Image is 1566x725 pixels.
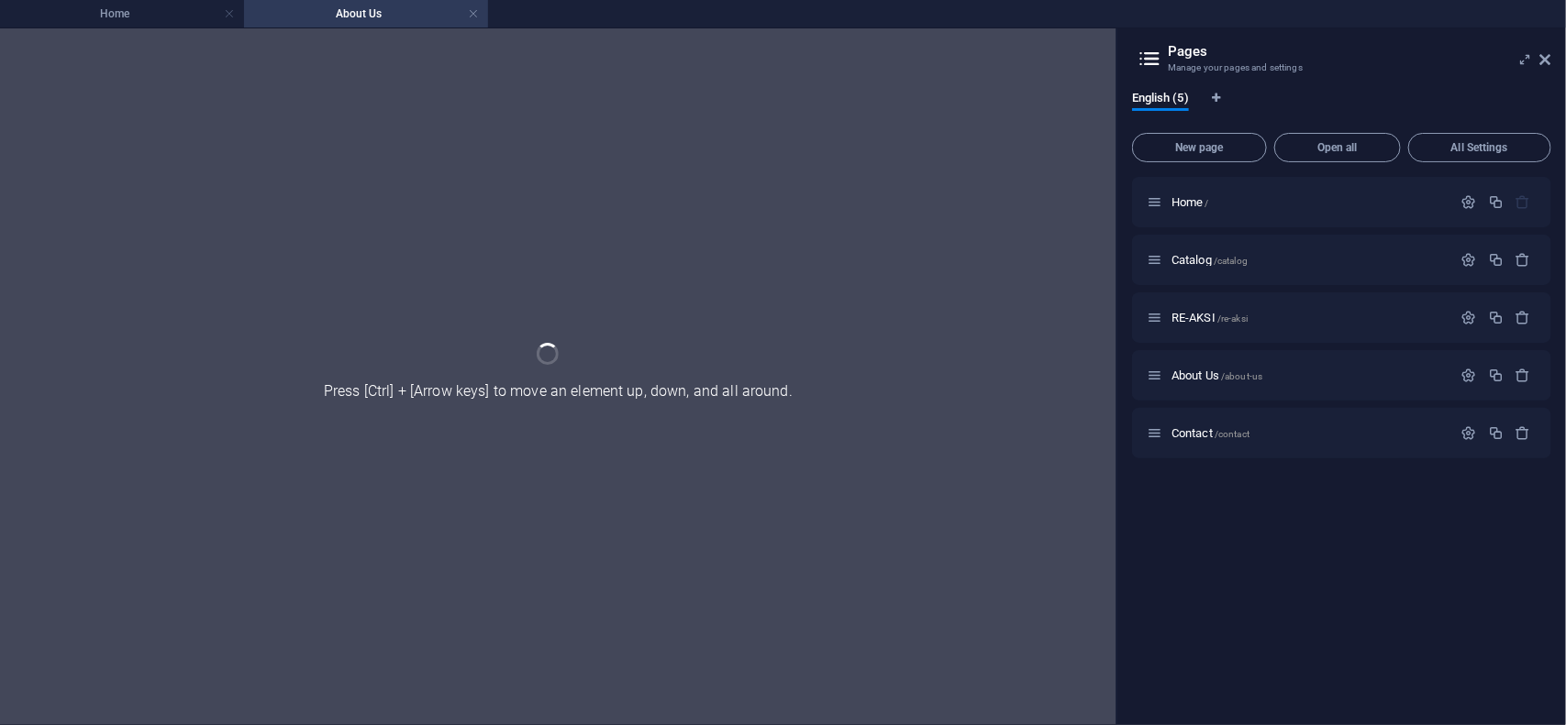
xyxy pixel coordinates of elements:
div: Remove [1516,310,1531,325]
div: Contact/contact [1166,427,1452,439]
span: Click to open page [1172,426,1249,440]
h3: Manage your pages and settings [1168,60,1515,76]
div: Duplicate [1488,310,1504,325]
div: About Us/about-us [1166,369,1452,381]
div: RE-AKSI/re-aksi [1166,312,1452,324]
span: /about-us [1221,371,1262,381]
span: /catalog [1214,256,1248,266]
div: Language Tabs [1132,91,1551,126]
span: / [1205,198,1209,208]
span: All Settings [1416,142,1543,153]
div: Duplicate [1488,194,1504,210]
h4: About Us [244,4,488,24]
span: /re-aksi [1217,313,1248,324]
button: Open all [1274,133,1401,162]
span: Click to open page [1172,253,1248,267]
div: Duplicate [1488,425,1504,441]
span: Click to open page [1172,195,1209,209]
span: Click to open page [1172,368,1262,382]
div: Catalog/catalog [1166,254,1452,266]
span: New page [1140,142,1259,153]
div: The startpage cannot be deleted [1516,194,1531,210]
div: Settings [1461,310,1477,325]
button: New page [1132,133,1267,162]
h2: Pages [1168,43,1551,60]
div: Settings [1461,425,1477,441]
div: Remove [1516,425,1531,441]
span: English (5) [1132,87,1189,113]
div: Duplicate [1488,368,1504,383]
div: Home/ [1166,196,1452,208]
div: Remove [1516,252,1531,268]
button: All Settings [1408,133,1551,162]
div: Settings [1461,252,1477,268]
span: Open all [1283,142,1393,153]
div: Duplicate [1488,252,1504,268]
span: Click to open page [1172,311,1248,324]
span: /contact [1215,429,1249,439]
div: Settings [1461,194,1477,210]
div: Remove [1516,368,1531,383]
div: Settings [1461,368,1477,383]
